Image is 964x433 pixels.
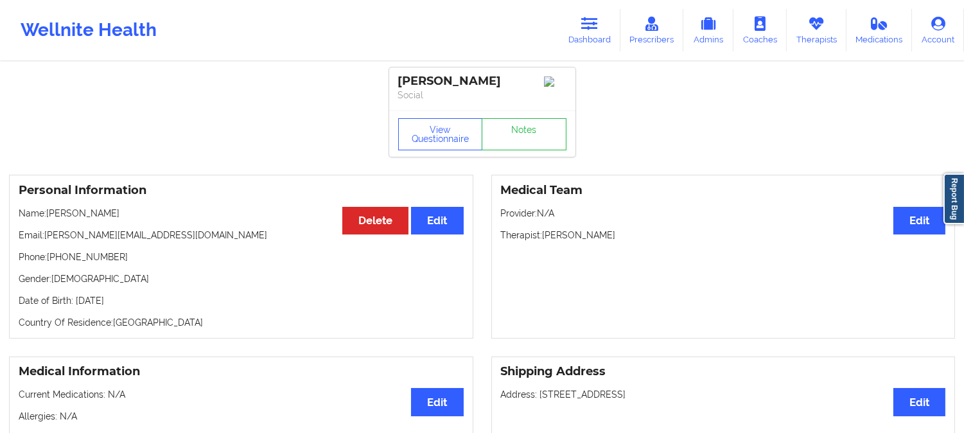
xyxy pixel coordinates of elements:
[19,272,464,285] p: Gender: [DEMOGRAPHIC_DATA]
[912,9,964,51] a: Account
[19,251,464,263] p: Phone: [PHONE_NUMBER]
[559,9,620,51] a: Dashboard
[544,76,566,87] img: Image%2Fplaceholer-image.png
[398,118,483,150] button: View Questionnaire
[411,207,463,234] button: Edit
[787,9,846,51] a: Therapists
[893,388,945,416] button: Edit
[501,229,946,242] p: Therapist: [PERSON_NAME]
[501,207,946,220] p: Provider: N/A
[398,89,566,102] p: Social
[342,207,408,234] button: Delete
[19,364,464,379] h3: Medical Information
[19,410,464,423] p: Allergies: N/A
[19,183,464,198] h3: Personal Information
[846,9,913,51] a: Medications
[501,183,946,198] h3: Medical Team
[733,9,787,51] a: Coaches
[19,229,464,242] p: Email: [PERSON_NAME][EMAIL_ADDRESS][DOMAIN_NAME]
[683,9,733,51] a: Admins
[943,173,964,224] a: Report Bug
[620,9,684,51] a: Prescribers
[501,388,946,401] p: Address: [STREET_ADDRESS]
[411,388,463,416] button: Edit
[501,364,946,379] h3: Shipping Address
[19,316,464,329] p: Country Of Residence: [GEOGRAPHIC_DATA]
[893,207,945,234] button: Edit
[19,294,464,307] p: Date of Birth: [DATE]
[19,388,464,401] p: Current Medications: N/A
[398,74,566,89] div: [PERSON_NAME]
[19,207,464,220] p: Name: [PERSON_NAME]
[482,118,566,150] a: Notes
